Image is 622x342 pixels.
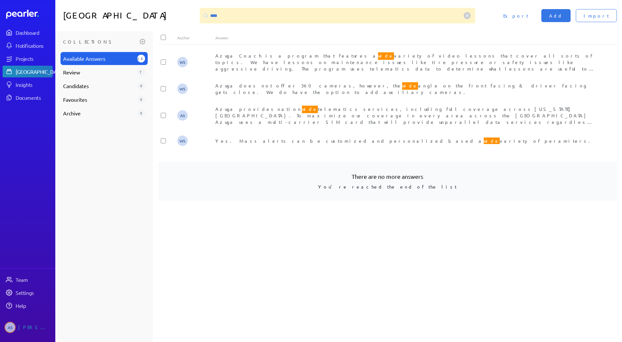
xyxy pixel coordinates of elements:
[3,40,53,51] a: Notifications
[495,9,536,22] button: Export
[215,81,587,95] span: Azuga does not offer 360 cameras, however, the angle on the front facing & driver facing gets clo...
[177,136,188,146] span: Wesley Simpson
[177,84,188,94] span: Wesley Simpson
[16,55,52,62] div: Projects
[3,27,53,38] a: Dashboard
[137,82,145,90] div: 0
[63,82,135,90] span: Candidates
[3,300,53,311] a: Help
[137,68,145,76] div: 7
[63,68,135,76] span: Review
[402,81,418,90] span: wide
[3,53,53,64] a: Projects
[6,10,53,19] a: Dashboard
[137,96,145,103] div: 0
[18,322,51,333] div: [PERSON_NAME]
[16,94,52,101] div: Documents
[3,287,53,298] a: Settings
[3,274,53,285] a: Team
[63,96,135,103] span: Favourites
[215,137,594,145] span: Yes. Mass alerts can be customized and personalized based a variety of peramiters.
[16,276,52,283] div: Team
[3,79,53,90] a: Insights
[215,35,598,40] div: Answer
[137,55,145,62] div: 287
[16,302,52,309] div: Help
[484,137,500,145] span: wide
[16,68,64,75] div: [GEOGRAPHIC_DATA]
[5,322,16,333] span: Audrie Stefanini
[137,109,145,117] div: 0
[63,55,135,62] span: Available Answers
[169,181,606,190] p: You're reached the end of the list
[378,51,394,60] span: wide
[541,9,571,22] button: Add
[177,35,215,40] div: Author
[16,29,52,36] div: Dashboard
[549,12,563,19] span: Add
[63,8,197,23] h1: [GEOGRAPHIC_DATA]
[177,110,188,121] span: Audrie Stefanini
[3,92,53,103] a: Documents
[584,12,609,19] span: Import
[215,105,593,131] span: Azuga provides nation telematics services, including full coverage across [US_STATE][GEOGRAPHIC_D...
[3,66,53,77] a: [GEOGRAPHIC_DATA]
[215,51,595,78] span: Azuga Coach is a program that features a variety of video lessons that cover all sorts of topics....
[63,109,135,117] span: Archive
[177,57,188,67] span: Wesley Simpson
[576,9,617,22] button: Import
[63,36,137,47] h3: Collections
[302,105,318,113] span: wide
[16,289,52,296] div: Settings
[3,319,53,335] a: AS[PERSON_NAME]
[503,12,528,19] span: Export
[169,172,606,181] h3: There are no more answers
[16,81,52,88] div: Insights
[16,42,52,49] div: Notifications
